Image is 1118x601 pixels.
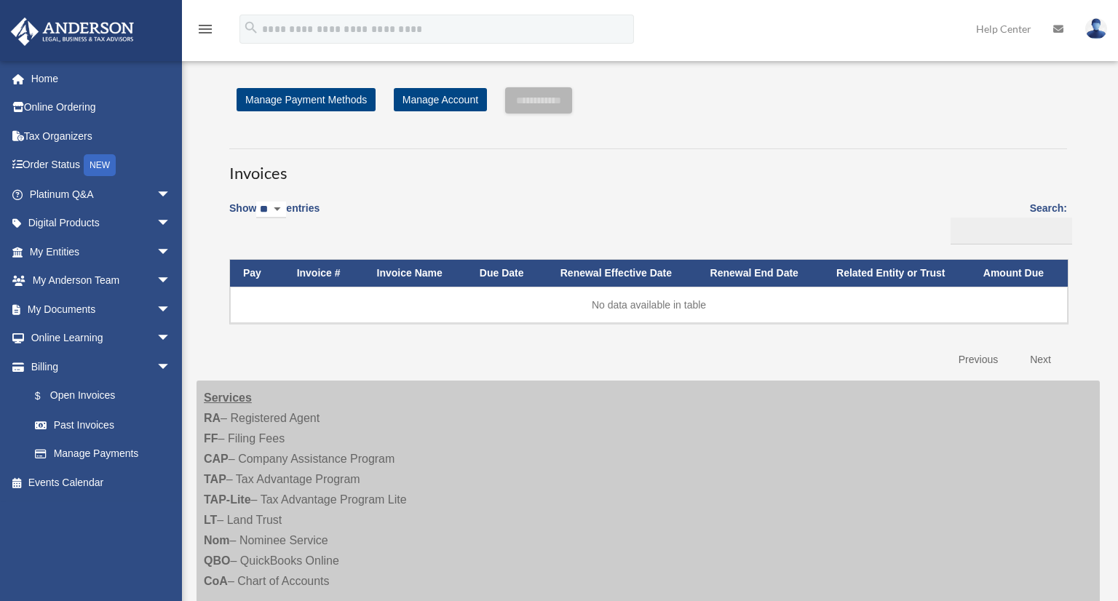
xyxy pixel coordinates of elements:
span: arrow_drop_down [156,237,186,267]
a: Manage Account [394,88,487,111]
a: Billingarrow_drop_down [10,352,186,381]
th: Renewal End Date: activate to sort column ascending [697,260,824,287]
a: Next [1019,345,1062,375]
strong: QBO [204,554,230,567]
a: Digital Productsarrow_drop_down [10,209,193,238]
span: arrow_drop_down [156,209,186,239]
i: search [243,20,259,36]
label: Search: [945,199,1067,244]
img: User Pic [1085,18,1107,39]
th: Invoice #: activate to sort column ascending [284,260,364,287]
a: Home [10,64,193,93]
th: Invoice Name: activate to sort column ascending [364,260,467,287]
span: arrow_drop_down [156,295,186,325]
a: Order StatusNEW [10,151,193,180]
th: Due Date: activate to sort column ascending [467,260,547,287]
a: My Anderson Teamarrow_drop_down [10,266,193,295]
a: menu [197,25,214,38]
a: Events Calendar [10,468,193,497]
a: Online Learningarrow_drop_down [10,324,193,353]
a: Tax Organizers [10,122,193,151]
a: Online Ordering [10,93,193,122]
label: Show entries [229,199,320,233]
th: Pay: activate to sort column descending [230,260,284,287]
span: $ [43,387,50,405]
strong: TAP [204,473,226,485]
input: Search: [951,218,1072,245]
a: Previous [948,345,1009,375]
td: No data available in table [230,287,1068,323]
a: Manage Payment Methods [237,88,376,111]
strong: TAP-Lite [204,493,251,506]
strong: CoA [204,575,228,587]
h3: Invoices [229,148,1067,185]
a: Past Invoices [20,410,186,439]
strong: RA [204,412,221,424]
span: arrow_drop_down [156,180,186,210]
span: arrow_drop_down [156,266,186,296]
strong: Services [204,391,252,404]
strong: FF [204,432,218,445]
th: Renewal Effective Date: activate to sort column ascending [547,260,697,287]
a: $Open Invoices [20,381,178,411]
a: Manage Payments [20,439,186,469]
a: Platinum Q&Aarrow_drop_down [10,180,193,209]
strong: CAP [204,453,229,465]
a: My Documentsarrow_drop_down [10,295,193,324]
strong: LT [204,514,217,526]
th: Amount Due: activate to sort column ascending [970,260,1068,287]
strong: Nom [204,534,230,546]
select: Showentries [256,202,286,218]
div: NEW [84,154,116,176]
a: My Entitiesarrow_drop_down [10,237,193,266]
th: Related Entity or Trust: activate to sort column ascending [823,260,970,287]
img: Anderson Advisors Platinum Portal [7,17,138,46]
i: menu [197,20,214,38]
span: arrow_drop_down [156,352,186,382]
span: arrow_drop_down [156,324,186,354]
